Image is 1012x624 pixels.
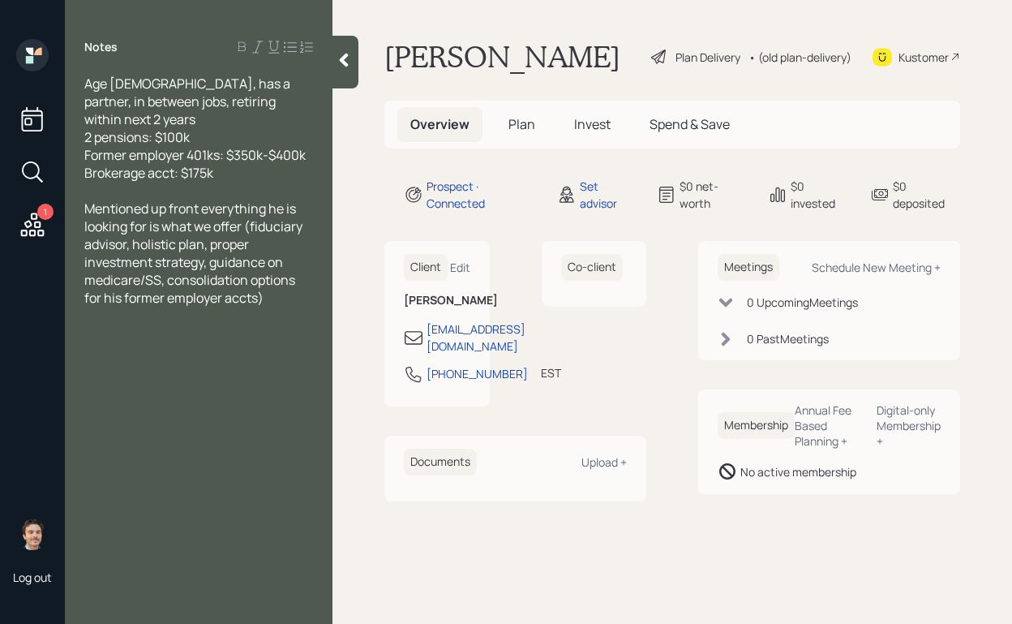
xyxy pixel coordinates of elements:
[427,365,528,382] div: [PHONE_NUMBER]
[16,518,49,550] img: robby-grisanti-headshot.png
[410,115,470,133] span: Overview
[84,146,306,164] span: Former employer 401ks: $350k-$400k
[650,115,730,133] span: Spend & Save
[84,75,293,128] span: Age [DEMOGRAPHIC_DATA], has a partner, in between jobs, retiring within next 2 years
[84,200,305,307] span: Mentioned up front everything he is looking for is what we offer (fiduciary advisor, holistic pla...
[384,39,620,75] h1: [PERSON_NAME]
[404,254,448,281] h6: Client
[84,128,190,146] span: 2 pensions: $100k
[84,39,118,55] label: Notes
[791,178,851,212] div: $0 invested
[581,454,627,470] div: Upload +
[680,178,748,212] div: $0 net-worth
[675,49,740,66] div: Plan Delivery
[812,260,941,275] div: Schedule New Meeting +
[898,49,949,66] div: Kustomer
[37,204,54,220] div: 1
[13,570,52,585] div: Log out
[893,178,960,212] div: $0 deposited
[795,402,864,449] div: Annual Fee Based Planning +
[84,164,213,182] span: Brokerage acct: $175k
[718,254,779,281] h6: Meetings
[747,294,858,311] div: 0 Upcoming Meeting s
[580,178,637,212] div: Set advisor
[508,115,535,133] span: Plan
[561,254,623,281] h6: Co-client
[718,412,795,439] h6: Membership
[427,321,525,355] div: [EMAIL_ADDRESS][DOMAIN_NAME]
[404,449,477,476] h6: Documents
[740,463,856,480] div: No active membership
[748,49,851,66] div: • (old plan-delivery)
[404,294,470,308] h6: [PERSON_NAME]
[877,402,941,449] div: Digital-only Membership +
[450,260,470,275] div: Edit
[747,330,829,347] div: 0 Past Meeting s
[574,115,611,133] span: Invest
[427,178,538,212] div: Prospect · Connected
